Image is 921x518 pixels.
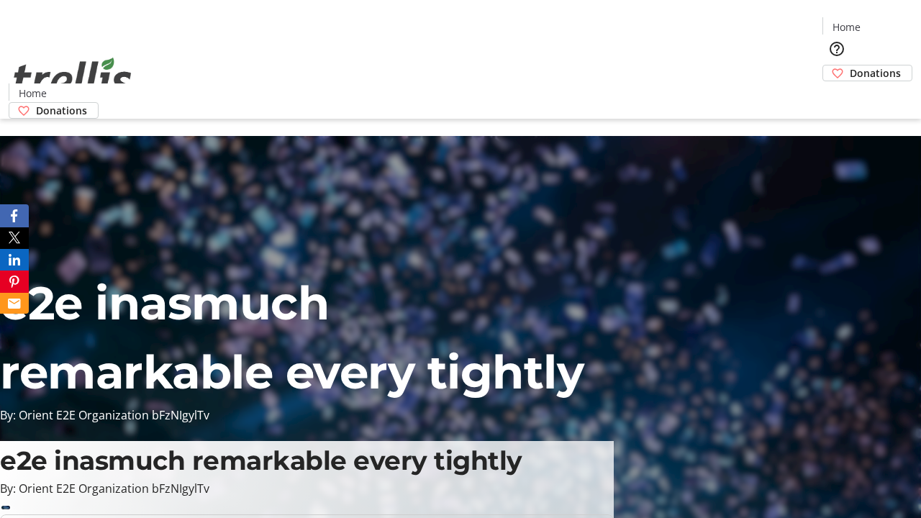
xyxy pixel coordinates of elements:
a: Donations [9,102,99,119]
span: Home [832,19,861,35]
a: Home [9,86,55,101]
button: Cart [822,81,851,110]
button: Help [822,35,851,63]
span: Home [19,86,47,101]
a: Donations [822,65,912,81]
img: Orient E2E Organization bFzNIgylTv's Logo [9,42,137,114]
span: Donations [36,103,87,118]
span: Donations [850,65,901,81]
a: Home [823,19,869,35]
